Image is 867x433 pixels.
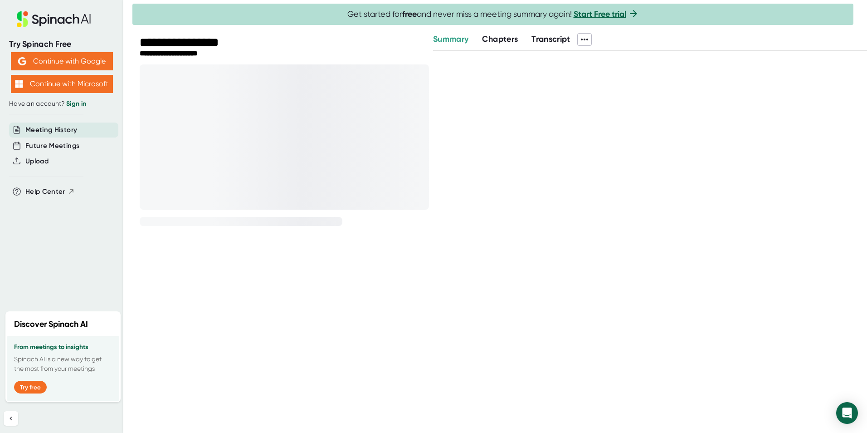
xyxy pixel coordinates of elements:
a: Sign in [66,100,86,108]
button: Meeting History [25,125,77,135]
button: Continue with Microsoft [11,75,113,93]
button: Future Meetings [25,141,79,151]
div: Try Spinach Free [9,39,114,49]
span: Chapters [482,34,518,44]
button: Help Center [25,187,75,197]
button: Collapse sidebar [4,411,18,426]
b: free [402,9,417,19]
button: Continue with Google [11,52,113,70]
button: Transcript [531,33,570,45]
a: Start Free trial [574,9,626,19]
div: Open Intercom Messenger [836,402,858,424]
span: Get started for and never miss a meeting summary again! [347,9,639,20]
button: Upload [25,156,49,167]
button: Try free [14,381,47,394]
button: Summary [433,33,468,45]
button: Chapters [482,33,518,45]
img: Aehbyd4JwY73AAAAAElFTkSuQmCC [18,57,26,65]
span: Transcript [531,34,570,44]
span: Summary [433,34,468,44]
p: Spinach AI is a new way to get the most from your meetings [14,354,112,374]
h3: From meetings to insights [14,344,112,351]
h2: Discover Spinach AI [14,318,88,330]
div: Have an account? [9,100,114,108]
span: Help Center [25,187,65,197]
